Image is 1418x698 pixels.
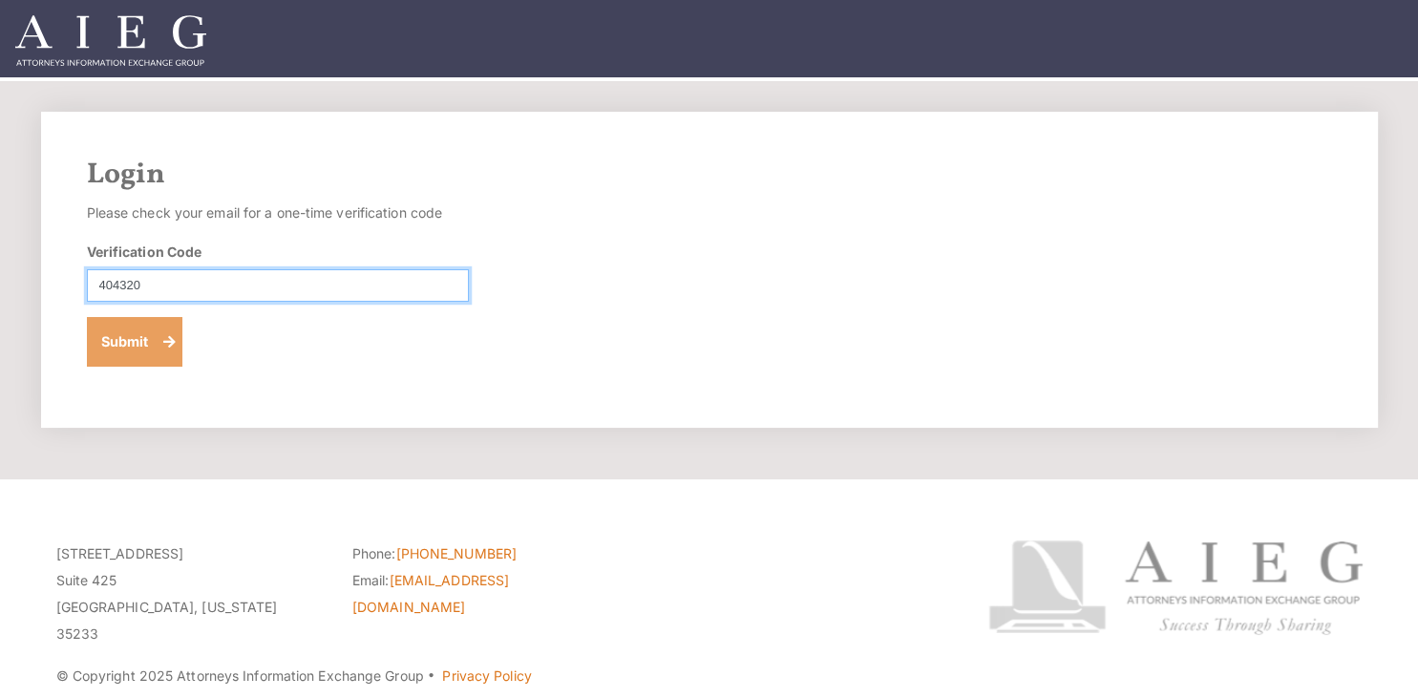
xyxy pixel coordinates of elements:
[352,540,620,567] li: Phone:
[15,15,206,66] img: Attorneys Information Exchange Group
[56,663,917,689] p: © Copyright 2025 Attorneys Information Exchange Group
[396,545,517,561] a: [PHONE_NUMBER]
[352,567,620,621] li: Email:
[56,540,324,647] p: [STREET_ADDRESS] Suite 425 [GEOGRAPHIC_DATA], [US_STATE] 35233
[442,667,531,684] a: Privacy Policy
[988,540,1363,635] img: Attorneys Information Exchange Group logo
[352,572,509,615] a: [EMAIL_ADDRESS][DOMAIN_NAME]
[87,242,202,262] label: Verification Code
[87,158,1332,192] h2: Login
[87,200,469,226] p: Please check your email for a one-time verification code
[87,317,183,367] button: Submit
[427,675,435,685] span: ·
